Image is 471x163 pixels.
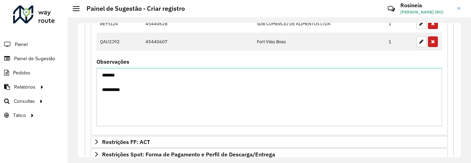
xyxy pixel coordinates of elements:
[97,57,129,66] label: Observações
[384,1,399,16] a: Contato Rápido
[13,69,30,76] span: Pedidos
[253,15,385,33] td: SDB COMERCIO DE ALIMENTOS LTDA
[102,152,275,157] span: Restrições Spot: Forma de Pagamento e Perfil de Descarga/Entrega
[97,33,142,51] td: QAU2J92
[253,33,385,51] td: Fort Vilas Boas
[400,2,452,9] h3: Rosineia
[97,15,142,33] td: REY5I24
[13,112,26,119] span: Tático
[400,9,452,15] span: [PERSON_NAME] (RO)
[15,41,28,48] span: Painel
[91,148,448,160] a: Restrições Spot: Forma de Pagamento e Perfil de Descarga/Entrega
[91,136,448,148] a: Restrições FF: ACT
[80,5,185,12] h2: Painel de Sugestão - Criar registro
[142,15,253,33] td: 45440628
[385,15,413,33] td: 1
[102,139,150,145] span: Restrições FF: ACT
[142,33,253,51] td: 45440607
[14,55,55,62] span: Painel de Sugestão
[14,83,36,91] span: Relatórios
[14,98,35,105] span: Consultas
[385,33,413,51] td: 1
